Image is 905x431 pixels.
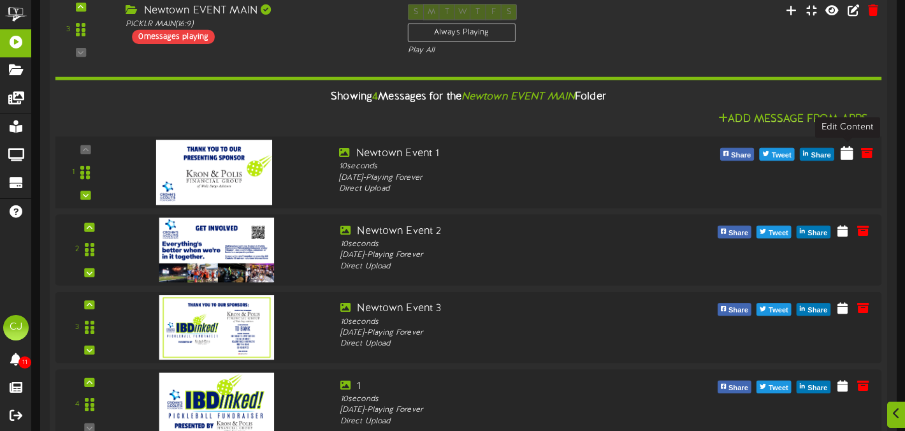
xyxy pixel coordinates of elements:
div: Newtown EVENT MAIN [126,4,388,18]
button: Add Message From Apps [714,112,872,128]
button: Share [797,226,830,238]
div: [DATE] - Playing Forever [340,250,665,261]
button: Tweet [757,381,792,393]
span: Share [805,226,830,240]
span: Share [726,226,751,240]
div: 10 seconds [340,317,665,328]
button: Share [718,303,751,316]
span: Tweet [766,381,791,395]
div: Direct Upload [339,184,667,195]
span: Share [726,381,751,395]
i: Newtown EVENT MAIN [461,91,575,103]
div: [DATE] - Playing Forever [339,173,667,184]
span: Tweet [766,226,791,240]
div: Direct Upload [340,261,665,272]
div: [DATE] - Playing Forever [340,328,665,339]
button: Share [718,226,751,238]
div: 10 seconds [339,161,667,173]
span: Share [728,149,753,163]
div: Newtown Event 3 [340,302,665,316]
div: 0 messages playing [132,30,215,44]
img: 175f64aa-86eb-4558-9801-913db035121e.png [159,218,274,282]
button: Share [800,148,834,161]
div: Showing Messages for the Folder [45,84,891,111]
img: 641697e8-a498-455a-be45-383da6b5e053.png [159,295,274,360]
div: 10 seconds [340,394,665,405]
span: Share [726,304,751,318]
div: 1 [340,379,665,394]
div: Direct Upload [340,416,665,427]
button: Tweet [757,226,792,238]
span: Share [805,304,830,318]
div: 10 seconds [340,239,665,250]
button: Share [797,303,830,316]
div: Newtown Event 2 [340,224,665,239]
button: Share [718,381,751,393]
div: PICKLR MAIN ( 16:9 ) [126,19,388,30]
div: Play All [408,45,600,56]
span: Share [805,381,830,395]
span: 4 [372,91,378,103]
div: Always Playing [408,24,516,43]
span: Share [808,149,833,163]
div: CJ [3,315,29,340]
button: Tweet [760,148,795,161]
span: 11 [18,356,31,369]
div: Newtown Event 1 [339,147,667,161]
span: Tweet [769,149,794,163]
span: Tweet [766,304,791,318]
button: Tweet [757,303,792,316]
button: Share [797,381,830,393]
button: Share [720,148,755,161]
div: Direct Upload [340,339,665,349]
div: [DATE] - Playing Forever [340,405,665,416]
img: 3e953029-f32d-45f1-9d4c-65b37ecfd47b.png [156,140,272,205]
